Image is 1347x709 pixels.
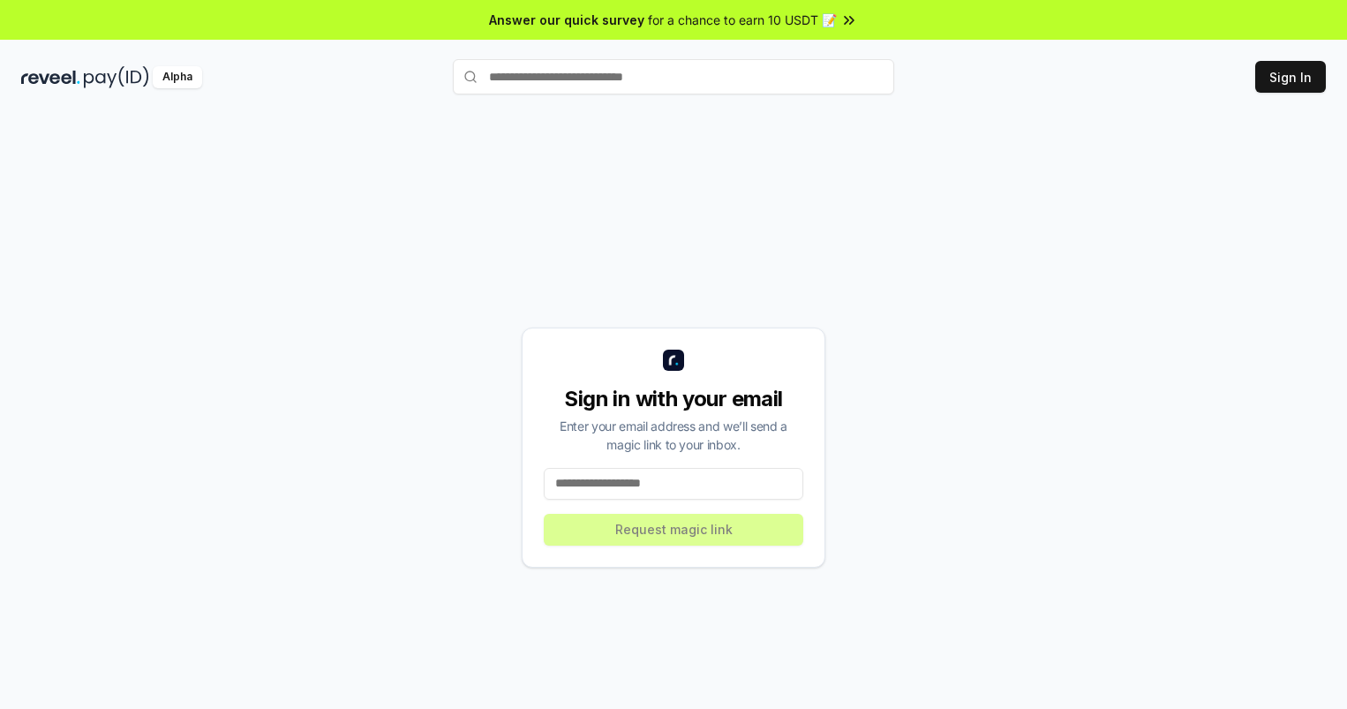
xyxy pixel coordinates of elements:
img: reveel_dark [21,66,80,88]
img: pay_id [84,66,149,88]
div: Sign in with your email [544,385,803,413]
span: Answer our quick survey [489,11,644,29]
div: Alpha [153,66,202,88]
div: Enter your email address and we’ll send a magic link to your inbox. [544,417,803,454]
span: for a chance to earn 10 USDT 📝 [648,11,837,29]
img: logo_small [663,350,684,371]
button: Sign In [1255,61,1326,93]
